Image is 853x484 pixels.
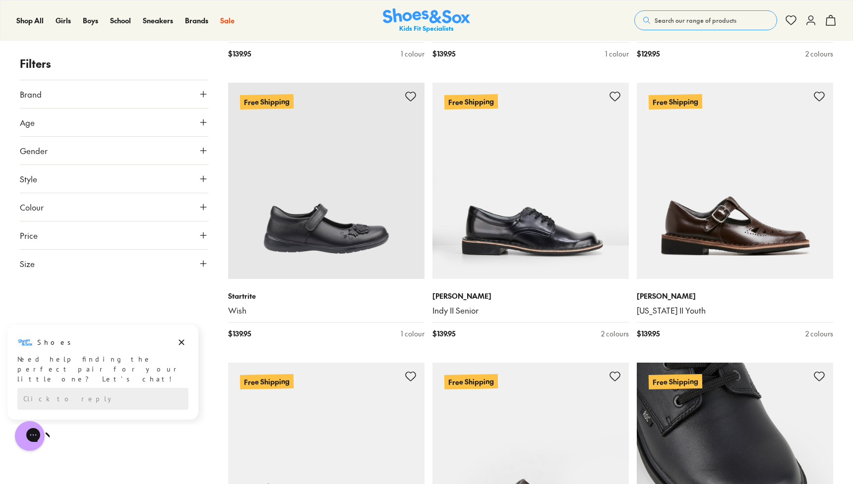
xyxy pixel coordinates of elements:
[20,173,37,185] span: Style
[432,328,455,339] span: $ 139.95
[637,291,833,301] p: [PERSON_NAME]
[185,15,208,26] a: Brands
[16,15,44,26] a: Shop All
[383,8,470,33] img: SNS_Logo_Responsive.svg
[228,49,251,59] span: $ 139.95
[432,291,629,301] p: [PERSON_NAME]
[83,15,98,25] span: Boys
[637,328,660,339] span: $ 139.95
[56,15,71,26] a: Girls
[220,15,235,25] span: Sale
[401,49,425,59] div: 1 colour
[655,16,736,25] span: Search our range of products
[17,11,33,27] img: Shoes logo
[17,31,188,61] div: Need help finding the perfect pair for your little one? Let’s chat!
[20,165,208,193] button: Style
[432,83,629,279] a: Free Shipping
[20,258,35,269] span: Size
[37,14,76,24] h3: Shoes
[432,305,629,316] a: Indy II Senior
[20,201,44,213] span: Colour
[20,145,48,157] span: Gender
[228,328,251,339] span: $ 139.95
[7,1,198,97] div: Campaign message
[20,229,38,241] span: Price
[805,49,833,59] div: 2 colours
[634,10,777,30] button: Search our range of products
[401,328,425,339] div: 1 colour
[637,305,833,316] a: [US_STATE] II Youth
[56,15,71,25] span: Girls
[383,8,470,33] a: Shoes & Sox
[143,15,173,26] a: Sneakers
[16,15,44,25] span: Shop All
[143,15,173,25] span: Sneakers
[444,94,498,109] p: Free Shipping
[185,15,208,25] span: Brands
[228,83,425,279] a: Free Shipping
[110,15,131,26] a: School
[637,83,833,279] a: Free Shipping
[110,15,131,25] span: School
[220,15,235,26] a: Sale
[83,15,98,26] a: Boys
[20,221,208,249] button: Price
[20,137,208,164] button: Gender
[228,305,425,316] a: Wish
[605,49,629,59] div: 1 colour
[601,328,629,339] div: 2 colours
[432,49,455,59] span: $ 139.95
[20,88,42,100] span: Brand
[637,49,660,59] span: $ 129.95
[20,55,208,72] p: Filters
[20,250,208,277] button: Size
[240,94,294,109] p: Free Shipping
[7,11,198,61] div: Message from Shoes. Need help finding the perfect pair for your little one? Let’s chat!
[175,12,188,26] button: Dismiss campaign
[240,374,294,389] p: Free Shipping
[20,80,208,108] button: Brand
[805,328,833,339] div: 2 colours
[20,108,208,136] button: Age
[20,116,35,128] span: Age
[649,95,702,109] p: Free Shipping
[20,193,208,221] button: Colour
[444,374,498,389] p: Free Shipping
[649,375,702,389] p: Free Shipping
[17,65,188,87] div: Reply to the campaigns
[228,291,425,301] p: Startrite
[10,418,50,454] iframe: Gorgias live chat messenger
